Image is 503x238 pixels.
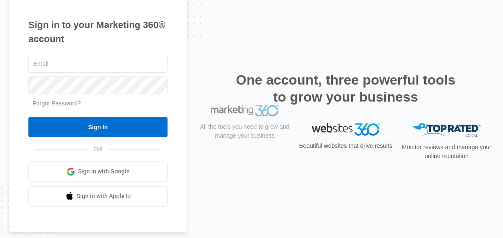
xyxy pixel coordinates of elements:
h1: Sign in to your Marketing 360® account [28,18,168,46]
span: Sign in with Google [78,167,130,176]
p: Beautiful websites that drive results [298,142,393,150]
a: Forgot Password? [33,100,81,107]
span: OR [88,145,109,154]
p: Monitor reviews and manage your online reputation [399,143,494,161]
h2: One account, three powerful tools to grow your business [233,71,458,105]
img: Websites 360 [312,123,380,136]
img: Top Rated Local [413,123,481,137]
p: All the tools you need to grow and manage your business [197,141,292,159]
input: Email [28,55,168,73]
span: Sign in with Apple Id [77,192,131,201]
a: Sign in with Apple Id [28,186,168,207]
img: Marketing 360 [211,123,279,135]
a: Sign in with Google [28,161,168,182]
input: Sign In [28,117,168,137]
